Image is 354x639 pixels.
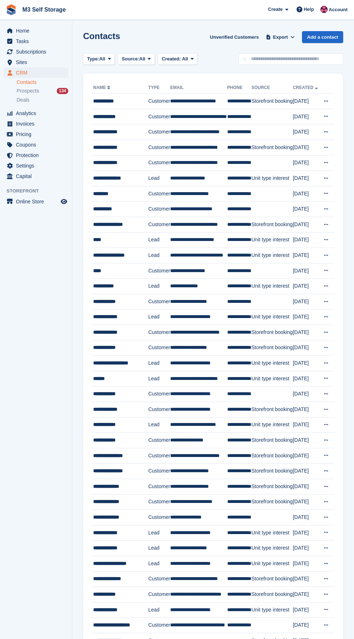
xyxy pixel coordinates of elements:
td: [DATE] [293,571,319,587]
td: Customer [148,202,170,217]
span: Storefront [7,187,72,195]
span: Coupons [16,140,59,150]
td: Unit type interest [251,602,293,618]
td: [DATE] [293,140,319,155]
td: Customer [148,340,170,356]
td: Customer [148,94,170,109]
td: Customer [148,325,170,340]
span: Tasks [16,36,59,46]
th: Email [170,82,227,94]
td: [DATE] [293,309,319,325]
td: [DATE] [293,94,319,109]
td: [DATE] [293,587,319,602]
span: Home [16,26,59,36]
td: [DATE] [293,155,319,171]
td: [DATE] [293,402,319,418]
a: menu [4,68,68,78]
td: Customer [148,571,170,587]
td: Storefront booking [251,94,293,109]
td: Lead [148,356,170,371]
td: Storefront booking [251,402,293,418]
td: Customer [148,155,170,171]
td: Customer [148,510,170,525]
td: Storefront booking [251,340,293,356]
td: [DATE] [293,171,319,186]
button: Export [264,31,296,43]
td: Unit type interest [251,556,293,572]
td: Storefront booking [251,571,293,587]
a: Contacts [17,79,68,86]
a: Created [293,85,319,90]
span: Subscriptions [16,47,59,57]
td: Storefront booking [251,448,293,464]
td: Customer [148,587,170,602]
td: Customer [148,618,170,633]
td: Unit type interest [251,232,293,248]
div: 134 [57,88,68,94]
td: [DATE] [293,541,319,556]
a: Name [93,85,112,90]
img: stora-icon-8386f47178a22dfd0bd8f6a31ec36ba5ce8667c1dd55bd0f319d3a0aa187defe.svg [6,4,17,15]
span: Source: [122,55,139,63]
td: Lead [148,279,170,294]
a: menu [4,47,68,57]
span: Pricing [16,129,59,139]
th: Source [251,82,293,94]
td: [DATE] [293,433,319,448]
a: menu [4,26,68,36]
td: Unit type interest [251,248,293,263]
th: Type [148,82,170,94]
span: Protection [16,150,59,160]
td: [DATE] [293,494,319,510]
td: Lead [148,541,170,556]
td: Customer [148,479,170,495]
td: Lead [148,248,170,263]
button: Type: All [83,53,115,65]
td: Unit type interest [251,171,293,186]
a: menu [4,161,68,171]
td: [DATE] [293,448,319,464]
td: [DATE] [293,232,319,248]
td: Lead [148,556,170,572]
a: menu [4,150,68,160]
td: Lead [148,171,170,186]
a: menu [4,36,68,46]
td: [DATE] [293,371,319,386]
td: [DATE] [293,464,319,479]
span: Help [304,6,314,13]
a: Add a contact [302,31,343,43]
td: Storefront booking [251,140,293,155]
a: M3 Self Storage [20,4,69,16]
td: [DATE] [293,602,319,618]
td: [DATE] [293,525,319,541]
span: Online Store [16,196,59,207]
td: [DATE] [293,340,319,356]
a: Unverified Customers [207,31,262,43]
td: Customer [148,494,170,510]
td: [DATE] [293,510,319,525]
td: Customer [148,263,170,279]
td: Storefront booking [251,494,293,510]
td: Customer [148,186,170,202]
td: Unit type interest [251,371,293,386]
a: Prospects 134 [17,87,68,95]
td: [DATE] [293,294,319,309]
td: Lead [148,525,170,541]
th: Phone [227,82,251,94]
button: Source: All [118,53,155,65]
td: [DATE] [293,479,319,495]
a: Deals [17,96,68,104]
td: Customer [148,217,170,232]
td: [DATE] [293,417,319,433]
td: Storefront booking [251,587,293,602]
td: [DATE] [293,386,319,402]
td: Customer [148,294,170,309]
a: menu [4,129,68,139]
span: Capital [16,171,59,181]
td: Storefront booking [251,464,293,479]
span: Invoices [16,119,59,129]
td: Lead [148,309,170,325]
td: [DATE] [293,618,319,633]
span: Created: [162,56,181,62]
a: menu [4,119,68,129]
